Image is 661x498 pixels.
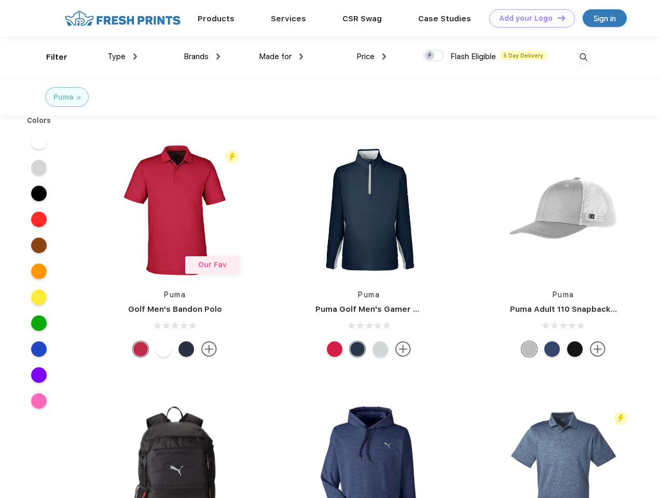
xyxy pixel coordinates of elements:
[184,52,209,61] span: Brands
[373,341,388,357] div: High Rise
[128,305,222,314] a: Golf Men's Bandon Polo
[299,53,303,60] img: dropdown.png
[259,52,292,61] span: Made for
[62,9,184,27] img: fo%20logo%202.webp
[77,96,80,100] img: filter_cancel.svg
[133,341,148,357] div: Ski Patrol
[500,51,546,60] span: 5 Day Delivery
[315,305,479,314] a: Puma Golf Men's Gamer Golf Quarter-Zip
[494,141,632,279] img: func=resize&h=266
[544,341,560,357] div: Peacoat with Qut Shd
[300,141,438,279] img: func=resize&h=266
[395,341,411,357] img: more.svg
[567,341,583,357] div: Pma Blk with Pma Blk
[583,9,627,27] a: Sign in
[106,141,244,279] img: func=resize&h=266
[178,341,194,357] div: Navy Blazer
[575,49,592,66] img: desktop_search.svg
[499,14,553,23] div: Add your Logo
[342,14,382,23] a: CSR Swag
[53,92,74,103] div: Puma
[46,51,67,63] div: Filter
[356,52,375,61] span: Price
[450,52,496,61] span: Flash Eligible
[594,12,616,24] div: Sign in
[216,53,220,60] img: dropdown.png
[327,341,342,357] div: Ski Patrol
[350,341,365,357] div: Navy Blazer
[521,341,537,357] div: Quarry with Brt Whit
[198,14,235,23] a: Products
[590,341,605,357] img: more.svg
[614,411,628,425] img: flash_active_toggle.svg
[382,53,386,60] img: dropdown.png
[225,150,239,164] img: flash_active_toggle.svg
[107,52,126,61] span: Type
[201,341,217,357] img: more.svg
[558,15,565,21] img: DT
[198,260,227,269] span: Our Fav
[164,290,186,299] a: Puma
[553,290,574,299] a: Puma
[133,53,137,60] img: dropdown.png
[271,14,306,23] a: Services
[156,341,171,357] div: Bright White
[358,290,380,299] a: Puma
[19,115,59,126] div: Colors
